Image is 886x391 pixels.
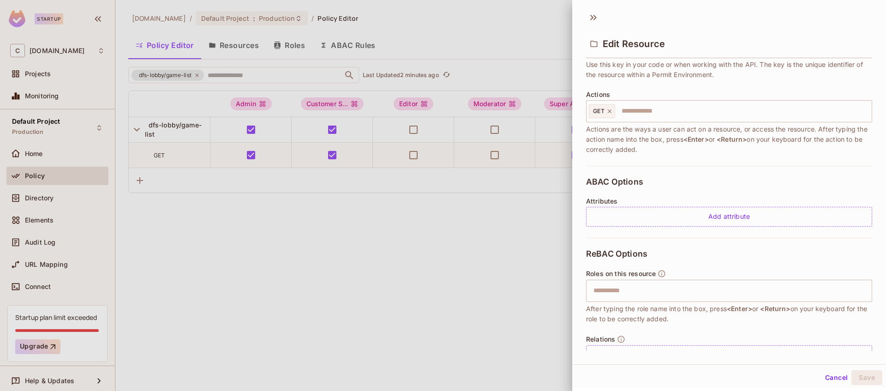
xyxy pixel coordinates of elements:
[586,177,643,186] span: ABAC Options
[586,124,872,155] span: Actions are the ways a user can act on a resource, or access the resource. After typing the actio...
[603,38,665,49] span: Edit Resource
[589,104,615,118] div: GET
[727,305,752,313] span: <Enter>
[586,198,618,205] span: Attributes
[593,108,605,115] span: GET
[586,345,872,365] div: Add Relation
[586,304,872,324] span: After typing the role name into the box, press or on your keyboard for the role to be correctly a...
[586,249,647,259] span: ReBAC Options
[586,207,872,227] div: Add attribute
[683,135,709,143] span: <Enter>
[586,270,656,277] span: Roles on this resource
[586,91,610,98] span: Actions
[821,370,851,385] button: Cancel
[586,60,872,80] span: Use this key in your code or when working with the API. The key is the unique identifier of the r...
[851,370,882,385] button: Save
[760,305,790,313] span: <Return>
[717,135,747,143] span: <Return>
[586,336,615,343] span: Relations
